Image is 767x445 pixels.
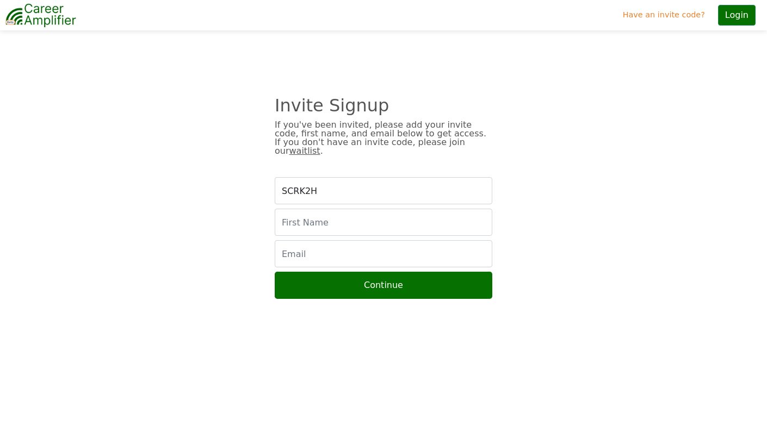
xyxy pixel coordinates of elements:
input: First Name [275,209,492,236]
a: Have an invite code? [618,5,709,26]
button: Continue [275,272,492,299]
div: Invite Signup [275,101,492,110]
div: If you've been invited, please add your invite code, first name, and email below to get access. I... [275,121,492,155]
img: career-amplifier-logo.png [5,2,76,29]
a: Login [709,1,764,30]
button: Login [718,5,756,26]
input: Email [275,240,492,267]
input: Invite Code [275,177,492,204]
a: waitlist [289,146,320,156]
